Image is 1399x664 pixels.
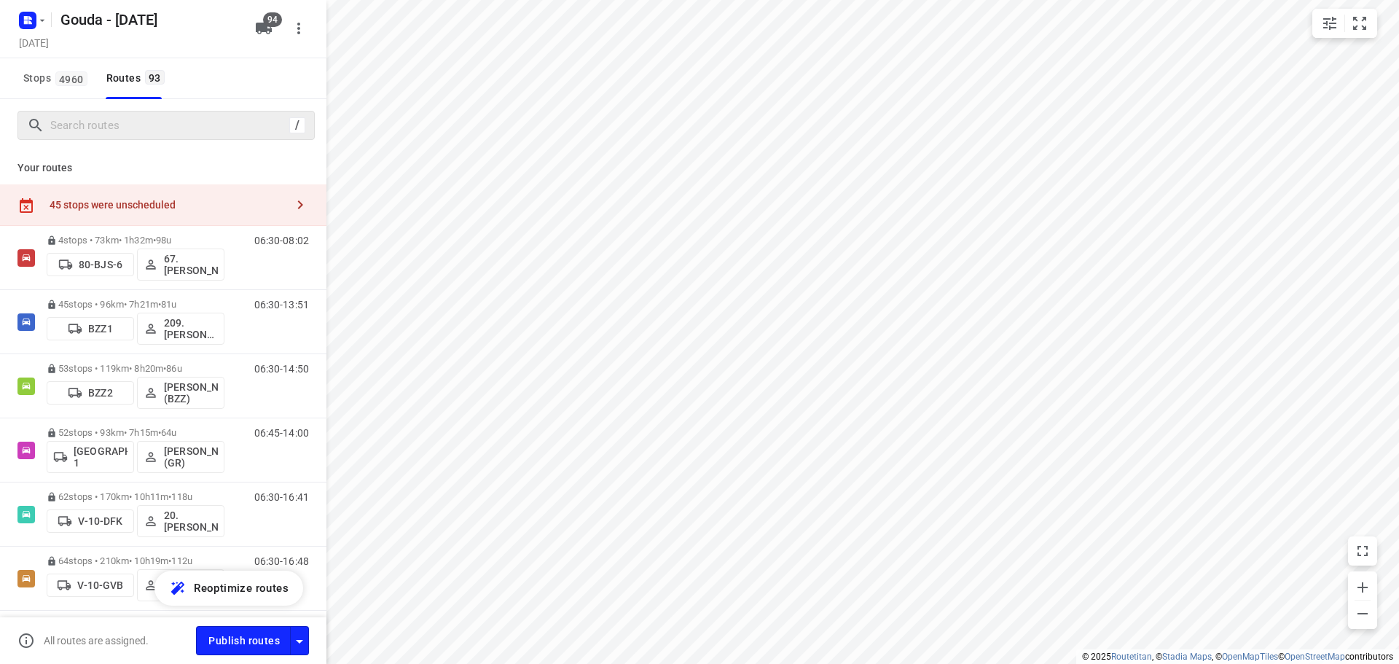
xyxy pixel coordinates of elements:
span: 93 [145,70,165,85]
p: 64 stops • 210km • 10h19m [47,555,224,566]
p: 06:30-14:50 [254,363,309,375]
p: 53 stops • 119km • 8h20m [47,363,224,374]
span: 98u [156,235,171,246]
button: More [284,14,313,43]
button: Map settings [1315,9,1344,38]
span: • [168,555,171,566]
span: 94 [263,12,282,27]
button: 67. [PERSON_NAME] [137,249,224,281]
div: 45 stops were unscheduled [50,199,286,211]
div: small contained button group [1312,9,1377,38]
a: OpenMapTiles [1222,652,1278,662]
p: All routes are assigned. [44,635,149,647]
button: 80-BJS-6 [47,253,134,276]
a: OpenStreetMap [1285,652,1345,662]
span: 112u [171,555,192,566]
span: 81u [161,299,176,310]
p: V-10-DFK [78,515,122,527]
p: 06:30-16:48 [254,555,309,567]
button: [PERSON_NAME] (GR) [137,441,224,473]
p: 80-BJS-6 [79,259,122,270]
button: [GEOGRAPHIC_DATA] 1 [47,441,134,473]
span: Reoptimize routes [194,579,289,598]
p: 52 stops • 93km • 7h15m [47,427,224,438]
p: 45 stops • 96km • 7h21m [47,299,224,310]
p: V-10-GVB [77,579,123,591]
div: / [289,117,305,133]
div: Routes [106,69,169,87]
p: [PERSON_NAME] (BZZ) [164,381,218,405]
p: 20.[PERSON_NAME] [164,509,218,533]
p: 209.[PERSON_NAME] (BZZ) [164,317,218,340]
span: 64u [161,427,176,438]
h5: Rename [55,8,243,31]
div: Driver app settings [291,631,308,649]
h5: Project date [13,34,55,51]
span: • [153,235,156,246]
input: Search routes [50,114,289,137]
p: 06:45-14:00 [254,427,309,439]
button: [PERSON_NAME] (BZZ) [137,377,224,409]
p: 06:30-08:02 [254,235,309,246]
span: • [158,427,161,438]
button: BZZ2 [47,381,134,405]
p: 4 stops • 73km • 1h32m [47,235,224,246]
button: BZZ1 [47,317,134,340]
button: Publish routes [196,626,291,655]
button: 20.[PERSON_NAME] [137,505,224,537]
button: Fit zoom [1345,9,1374,38]
button: 59.[PERSON_NAME] [137,569,224,601]
button: 94 [249,14,278,43]
span: 4960 [55,71,87,86]
span: Stops [23,69,92,87]
span: 118u [171,491,192,502]
button: Reoptimize routes [154,571,303,606]
li: © 2025 , © , © © contributors [1082,652,1393,662]
button: V-10-GVB [47,574,134,597]
p: Your routes [17,160,309,176]
p: 06:30-16:41 [254,491,309,503]
a: Stadia Maps [1162,652,1212,662]
span: Publish routes [208,632,280,650]
button: 209.[PERSON_NAME] (BZZ) [137,313,224,345]
p: BZZ1 [88,323,113,335]
p: [PERSON_NAME] (GR) [164,445,218,469]
span: • [168,491,171,502]
p: 06:30-13:51 [254,299,309,310]
p: BZZ2 [88,387,113,399]
span: 86u [166,363,181,374]
span: • [158,299,161,310]
p: 62 stops • 170km • 10h11m [47,491,224,502]
a: Routetitan [1111,652,1152,662]
button: V-10-DFK [47,509,134,533]
p: 67. [PERSON_NAME] [164,253,218,276]
p: [GEOGRAPHIC_DATA] 1 [74,445,128,469]
span: • [163,363,166,374]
